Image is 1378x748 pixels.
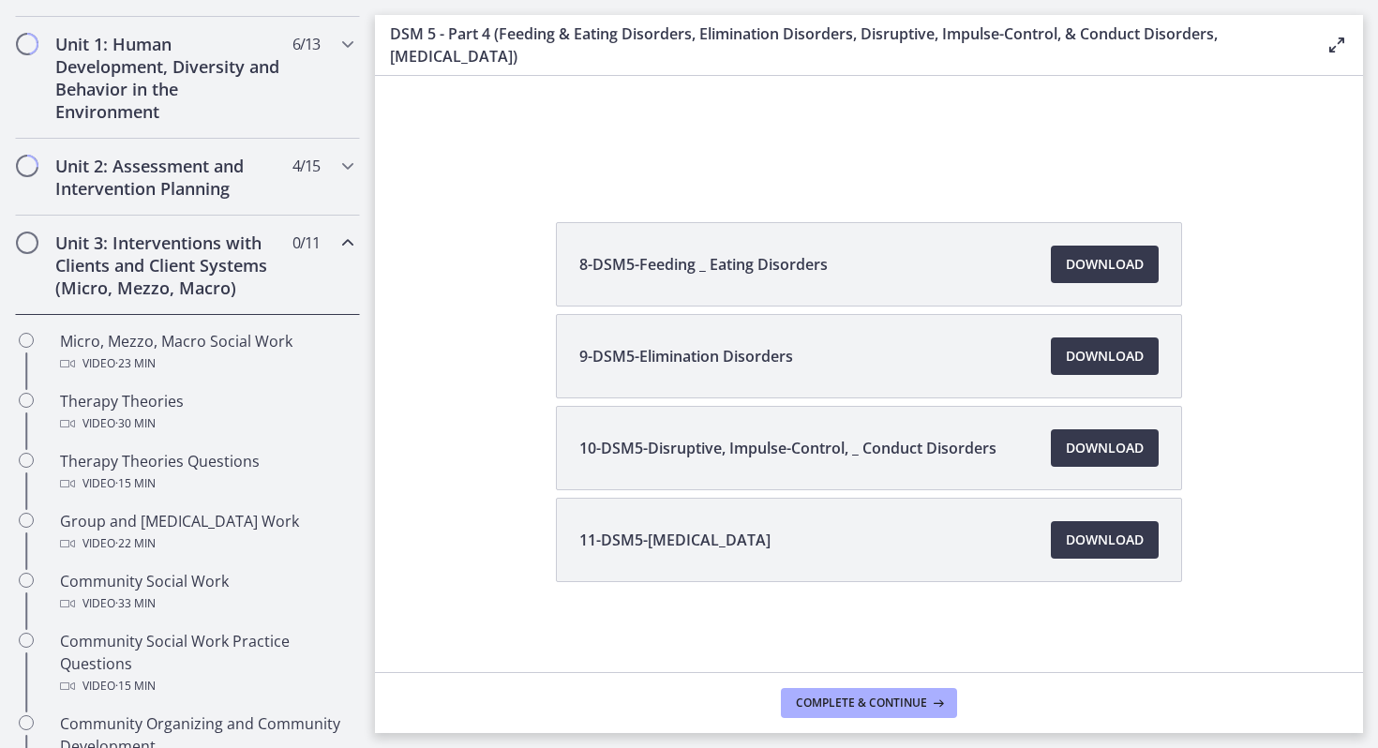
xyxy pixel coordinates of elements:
[60,532,352,555] div: Video
[1066,253,1144,276] span: Download
[1066,529,1144,551] span: Download
[1066,345,1144,367] span: Download
[60,675,352,697] div: Video
[55,232,284,299] h2: Unit 3: Interventions with Clients and Client Systems (Micro, Mezzo, Macro)
[292,33,320,55] span: 6 / 13
[60,510,352,555] div: Group and [MEDICAL_DATA] Work
[390,22,1296,67] h3: DSM 5 - Part 4 (Feeding & Eating Disorders, Elimination Disorders, Disruptive, Impulse-Control, &...
[796,696,927,711] span: Complete & continue
[115,472,156,495] span: · 15 min
[60,450,352,495] div: Therapy Theories Questions
[115,352,156,375] span: · 23 min
[1051,337,1159,375] a: Download
[60,630,352,697] div: Community Social Work Practice Questions
[579,437,996,459] span: 10-DSM5-Disruptive, Impulse-Control, _ Conduct Disorders
[1066,437,1144,459] span: Download
[55,33,284,123] h2: Unit 1: Human Development, Diversity and Behavior in the Environment
[115,592,156,615] span: · 33 min
[579,529,771,551] span: 11-DSM5-[MEDICAL_DATA]
[115,675,156,697] span: · 15 min
[1051,521,1159,559] a: Download
[60,472,352,495] div: Video
[292,155,320,177] span: 4 / 15
[1051,429,1159,467] a: Download
[60,412,352,435] div: Video
[60,592,352,615] div: Video
[115,532,156,555] span: · 22 min
[579,345,793,367] span: 9-DSM5-Elimination Disorders
[1051,246,1159,283] a: Download
[579,253,828,276] span: 8-DSM5-Feeding _ Eating Disorders
[781,688,957,718] button: Complete & continue
[60,390,352,435] div: Therapy Theories
[55,155,284,200] h2: Unit 2: Assessment and Intervention Planning
[115,412,156,435] span: · 30 min
[60,570,352,615] div: Community Social Work
[60,352,352,375] div: Video
[292,232,320,254] span: 0 / 11
[60,330,352,375] div: Micro, Mezzo, Macro Social Work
